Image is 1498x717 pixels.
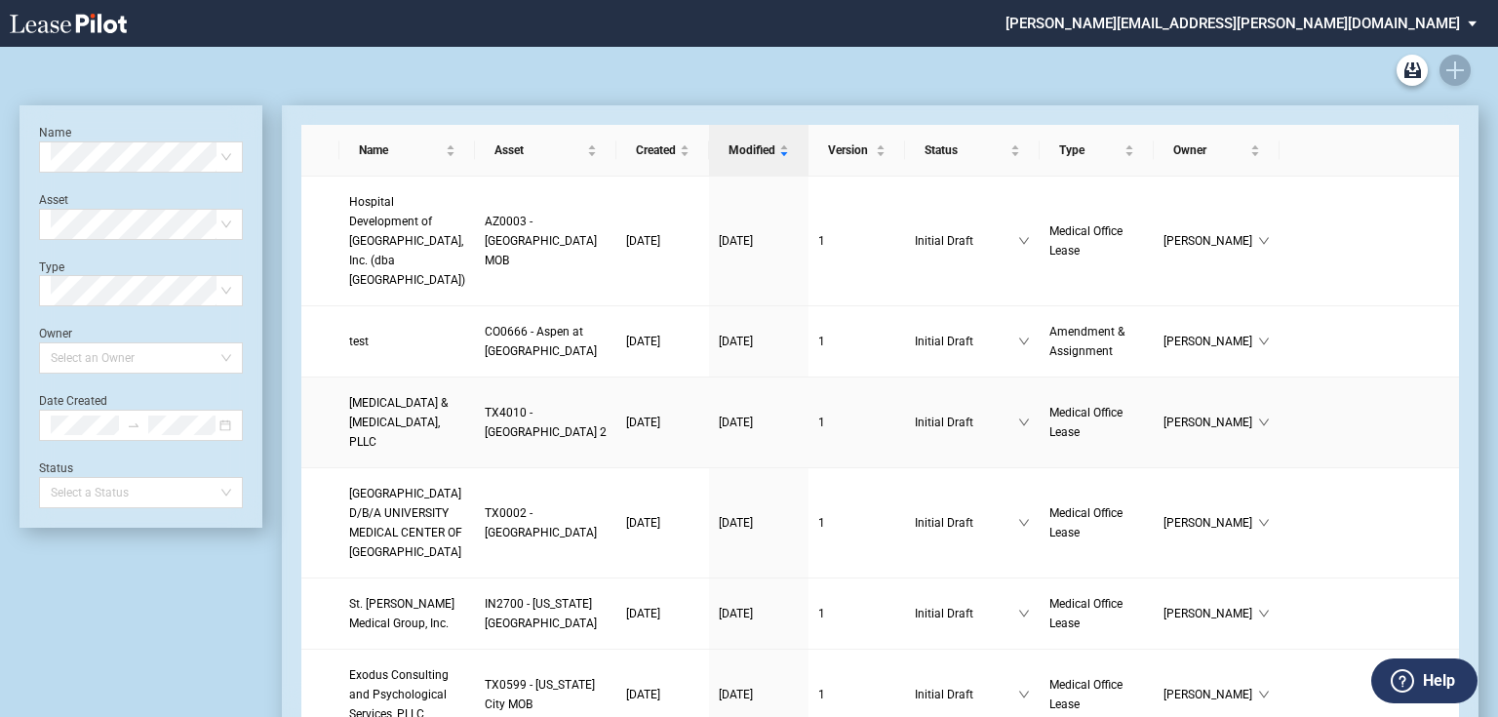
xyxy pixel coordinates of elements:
[1258,689,1270,700] span: down
[1049,503,1144,542] a: Medical Office Lease
[818,685,895,704] a: 1
[349,335,369,348] span: test
[485,503,607,542] a: TX0002 - [GEOGRAPHIC_DATA]
[729,140,775,160] span: Modified
[626,688,660,701] span: [DATE]
[359,140,442,160] span: Name
[915,231,1018,251] span: Initial Draft
[485,322,607,361] a: CO0666 - Aspen at [GEOGRAPHIC_DATA]
[818,607,825,620] span: 1
[475,125,616,177] th: Asset
[485,403,607,442] a: TX4010 - [GEOGRAPHIC_DATA] 2
[39,260,64,274] label: Type
[1163,513,1258,533] span: [PERSON_NAME]
[485,506,597,539] span: TX0002 - East El Paso Physicians Medical Center
[719,234,753,248] span: [DATE]
[719,607,753,620] span: [DATE]
[39,327,72,340] label: Owner
[349,396,448,449] span: Complete Allergy & Asthma, PLLC
[626,516,660,530] span: [DATE]
[485,678,595,711] span: TX0599 - Texas City MOB
[1018,235,1030,247] span: down
[485,215,597,267] span: AZ0003 - Palm Valley MOB
[1173,140,1246,160] span: Owner
[626,335,660,348] span: [DATE]
[626,604,699,623] a: [DATE]
[1371,658,1478,703] button: Help
[39,461,73,475] label: Status
[349,594,465,633] a: St. [PERSON_NAME] Medical Group, Inc.
[818,231,895,251] a: 1
[818,332,895,351] a: 1
[719,332,799,351] a: [DATE]
[127,418,140,432] span: swap-right
[1163,332,1258,351] span: [PERSON_NAME]
[494,140,583,160] span: Asset
[818,604,895,623] a: 1
[485,675,607,714] a: TX0599 - [US_STATE] City MOB
[719,513,799,533] a: [DATE]
[818,335,825,348] span: 1
[709,125,808,177] th: Modified
[39,126,71,139] label: Name
[915,413,1018,432] span: Initial Draft
[719,413,799,432] a: [DATE]
[719,516,753,530] span: [DATE]
[719,335,753,348] span: [DATE]
[339,125,475,177] th: Name
[1040,125,1154,177] th: Type
[915,604,1018,623] span: Initial Draft
[1049,597,1123,630] span: Medical Office Lease
[818,688,825,701] span: 1
[1163,604,1258,623] span: [PERSON_NAME]
[1163,413,1258,432] span: [PERSON_NAME]
[1018,689,1030,700] span: down
[818,413,895,432] a: 1
[905,125,1040,177] th: Status
[1018,517,1030,529] span: down
[925,140,1006,160] span: Status
[1049,224,1123,258] span: Medical Office Lease
[349,484,465,562] a: [GEOGRAPHIC_DATA] D/B/A UNIVERSITY MEDICAL CENTER OF [GEOGRAPHIC_DATA]
[485,594,607,633] a: IN2700 - [US_STATE][GEOGRAPHIC_DATA]
[1049,406,1123,439] span: Medical Office Lease
[719,604,799,623] a: [DATE]
[828,140,872,160] span: Version
[349,192,465,290] a: Hospital Development of [GEOGRAPHIC_DATA], Inc. (dba [GEOGRAPHIC_DATA])
[1154,125,1280,177] th: Owner
[1018,608,1030,619] span: down
[626,413,699,432] a: [DATE]
[1423,668,1455,694] label: Help
[349,487,462,559] span: EL PASO COUNTY HOSPITAL DISTRICT D/B/A UNIVERSITY MEDICAL CENTER OF EL PASO
[1049,506,1123,539] span: Medical Office Lease
[485,212,607,270] a: AZ0003 - [GEOGRAPHIC_DATA] MOB
[1018,336,1030,347] span: down
[1049,678,1123,711] span: Medical Office Lease
[349,597,454,630] span: St. Vincent Medical Group, Inc.
[818,416,825,429] span: 1
[626,513,699,533] a: [DATE]
[127,418,140,432] span: to
[636,140,676,160] span: Created
[626,332,699,351] a: [DATE]
[1049,594,1144,633] a: Medical Office Lease
[1163,685,1258,704] span: [PERSON_NAME]
[616,125,709,177] th: Created
[1049,325,1124,358] span: Amendment & Assignment
[1018,417,1030,428] span: down
[915,332,1018,351] span: Initial Draft
[349,393,465,452] a: [MEDICAL_DATA] & [MEDICAL_DATA], PLLC
[1049,403,1144,442] a: Medical Office Lease
[1397,55,1428,86] a: Archive
[915,513,1018,533] span: Initial Draft
[626,231,699,251] a: [DATE]
[626,416,660,429] span: [DATE]
[1258,336,1270,347] span: down
[1049,675,1144,714] a: Medical Office Lease
[1258,235,1270,247] span: down
[626,607,660,620] span: [DATE]
[626,234,660,248] span: [DATE]
[485,597,597,630] span: IN2700 - Michigan Road Medical Office Building
[915,685,1018,704] span: Initial Draft
[719,685,799,704] a: [DATE]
